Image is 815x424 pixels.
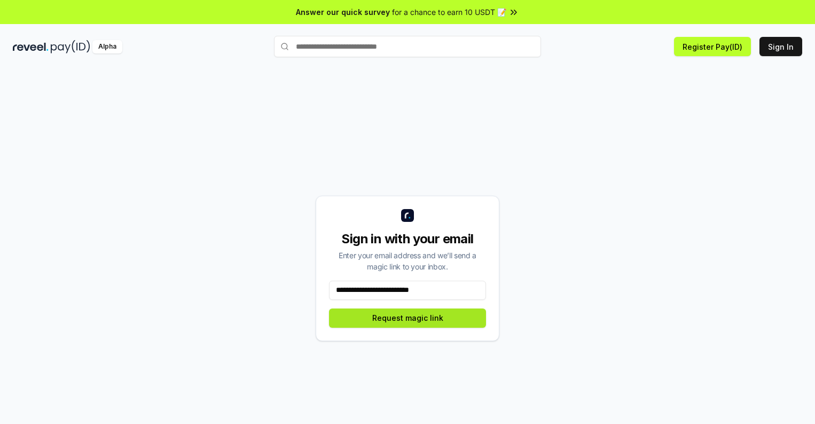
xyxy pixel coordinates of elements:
img: logo_small [401,209,414,222]
button: Register Pay(ID) [674,37,751,56]
div: Sign in with your email [329,230,486,248]
span: for a chance to earn 10 USDT 📝 [392,6,506,18]
div: Enter your email address and we’ll send a magic link to your inbox. [329,250,486,272]
span: Answer our quick survey [296,6,390,18]
img: reveel_dark [13,40,49,53]
button: Sign In [759,37,802,56]
button: Request magic link [329,309,486,328]
img: pay_id [51,40,90,53]
div: Alpha [92,40,122,53]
